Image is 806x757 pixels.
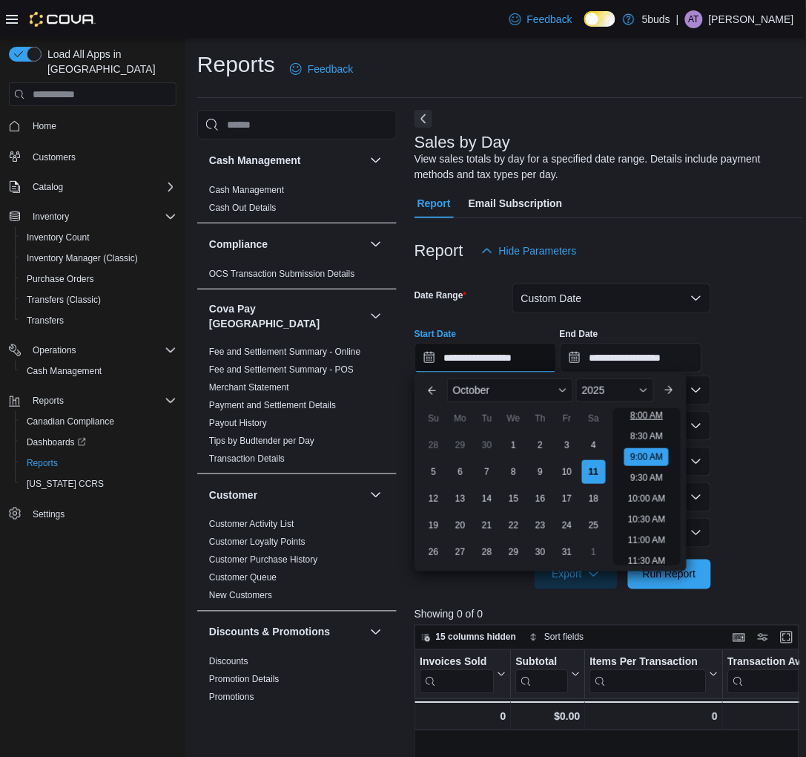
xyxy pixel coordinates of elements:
button: Home [3,115,182,137]
a: Payment and Settlement Details [209,400,336,410]
div: day-18 [582,487,606,511]
label: End Date [560,328,598,340]
a: Transfers [21,312,70,330]
button: [US_STATE] CCRS [15,473,182,494]
p: [PERSON_NAME] [709,10,794,28]
div: We [502,407,526,430]
div: day-17 [555,487,579,511]
span: Cash Management [209,184,284,196]
div: day-10 [555,460,579,484]
span: Payment and Settlement Details [209,399,336,411]
button: Customer [367,486,385,504]
span: Payout History [209,417,267,429]
div: day-2 [529,433,552,457]
h3: Compliance [209,237,268,252]
a: Inventory Manager (Classic) [21,249,144,267]
span: Customer Queue [209,572,277,584]
div: day-26 [422,540,446,564]
button: Custom Date [512,284,711,313]
span: Promotions [209,692,254,704]
button: Inventory Manager (Classic) [15,248,182,269]
span: Inventory Manager (Classic) [21,249,176,267]
h3: Cova Pay [GEOGRAPHIC_DATA] [209,301,364,331]
img: Cova [30,12,96,27]
div: Discounts & Promotions [197,653,397,712]
span: Purchase Orders [21,270,176,288]
span: Canadian Compliance [27,416,114,427]
button: Inventory [3,206,182,227]
button: Purchase Orders [15,269,182,289]
span: Catalog [33,181,63,193]
button: Export [535,560,618,589]
div: Tu [475,407,499,430]
div: day-14 [475,487,499,511]
a: Transaction Details [209,453,285,464]
span: Operations [27,341,176,359]
button: Cash Management [15,361,182,381]
button: Inventory Count [15,227,182,248]
span: AT [689,10,699,28]
div: Th [529,407,552,430]
a: Promotions [209,692,254,703]
button: Cash Management [209,153,364,168]
span: Fee and Settlement Summary - POS [209,364,354,376]
h3: Cash Management [209,153,301,168]
div: day-27 [449,540,472,564]
a: Purchase Orders [21,270,100,288]
span: New Customers [209,590,272,602]
span: Home [27,117,176,135]
span: Reports [33,395,64,407]
span: Catalog [27,178,176,196]
span: Sort fields [544,632,584,643]
div: 0 [419,708,506,726]
a: Tips by Budtender per Day [209,436,314,446]
span: Load All Apps in [GEOGRAPHIC_DATA] [42,47,176,76]
span: Canadian Compliance [21,413,176,430]
div: day-20 [449,514,472,537]
button: Enter fullscreen [778,629,796,646]
input: Dark Mode [584,11,615,27]
span: Cash Management [27,365,102,377]
button: Cash Management [367,151,385,169]
span: 15 columns hidden [436,632,517,643]
span: Inventory [27,208,176,226]
span: Purchase Orders [27,273,94,285]
div: View sales totals by day for a specified date range. Details include payment methods and tax type... [414,151,796,183]
div: day-24 [555,514,579,537]
a: Cash Out Details [209,203,277,213]
div: day-9 [529,460,552,484]
div: day-15 [502,487,526,511]
a: Payout History [209,418,267,428]
div: day-28 [475,540,499,564]
a: Customer Loyalty Points [209,537,305,548]
span: Report [417,189,451,218]
button: Run Report [628,560,711,589]
button: Display options [754,629,772,646]
button: Reports [3,390,182,411]
div: day-16 [529,487,552,511]
button: Next [414,110,432,128]
li: 8:00 AM [624,407,669,425]
li: 10:30 AM [622,511,672,528]
span: Customer Loyalty Points [209,537,305,548]
label: Date Range [414,289,467,301]
div: Button. Open the year selector. 2025 is currently selected. [576,378,654,402]
p: | [676,10,679,28]
span: Washington CCRS [21,475,176,493]
button: Discounts & Promotions [209,625,364,640]
div: day-31 [555,540,579,564]
div: day-4 [582,433,606,457]
nav: Complex example [9,109,176,563]
span: Dashboards [27,436,86,448]
li: 11:30 AM [622,552,672,570]
span: [US_STATE] CCRS [27,478,104,490]
li: 8:30 AM [624,427,669,445]
span: Email Subscription [469,189,563,218]
a: Settings [27,505,70,523]
div: 0 [589,708,718,726]
div: day-6 [449,460,472,484]
a: New Customers [209,591,272,601]
button: Inventory [27,208,75,226]
li: 10:00 AM [622,490,672,508]
a: Dashboards [15,432,182,453]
